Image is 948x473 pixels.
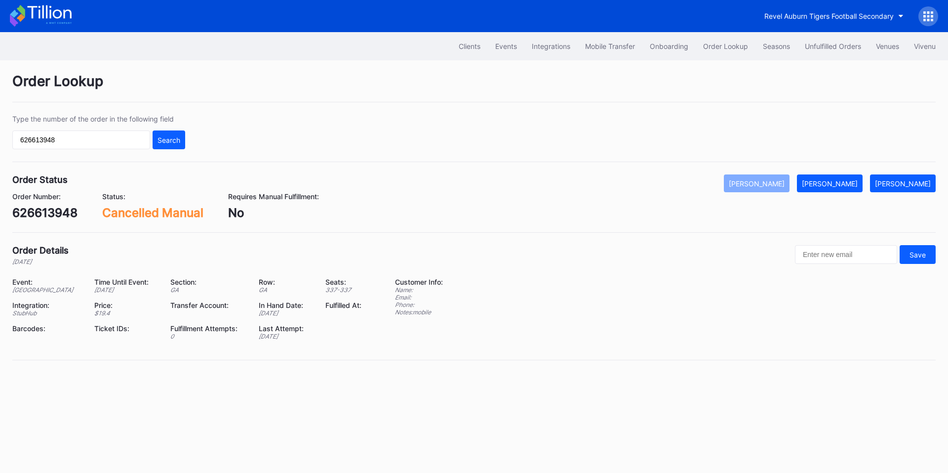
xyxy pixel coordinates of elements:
div: [DATE] [12,258,69,265]
button: Seasons [755,37,797,55]
div: Venues [876,42,899,50]
div: StubHub [12,309,82,317]
div: Name: [395,286,443,294]
div: Mobile Transfer [585,42,635,50]
div: Row: [259,278,313,286]
button: Integrations [524,37,578,55]
button: [PERSON_NAME] [724,174,790,192]
div: Order Lookup [12,73,936,102]
div: Order Lookup [703,42,748,50]
div: Last Attempt: [259,324,313,333]
div: Ticket IDs: [94,324,158,333]
button: Search [153,130,185,149]
button: Vivenu [907,37,943,55]
div: Transfer Account: [170,301,246,309]
div: GA [259,286,313,294]
div: Phone: [395,301,443,308]
div: Vivenu [914,42,936,50]
div: Order Status [12,174,68,185]
button: Events [488,37,524,55]
div: Unfulfilled Orders [805,42,861,50]
div: Search [158,136,180,144]
div: $ 19.4 [94,309,158,317]
div: Clients [459,42,480,50]
div: No [228,206,319,220]
div: Events [495,42,517,50]
div: Order Number: [12,192,78,201]
div: Customer Info: [395,278,443,286]
button: Save [900,245,936,264]
div: [PERSON_NAME] [729,179,785,188]
div: Type the number of the order in the following field [12,115,185,123]
div: Integrations [532,42,570,50]
div: Revel Auburn Tigers Football Secondary [764,12,894,20]
div: [PERSON_NAME] [875,179,931,188]
div: Event: [12,278,82,286]
button: Venues [869,37,907,55]
div: Time Until Event: [94,278,158,286]
div: Integration: [12,301,82,309]
div: Requires Manual Fulfillment: [228,192,319,201]
div: 0 [170,333,246,340]
div: 626613948 [12,206,78,220]
button: Revel Auburn Tigers Football Secondary [757,7,911,25]
button: [PERSON_NAME] [797,174,863,192]
div: [DATE] [259,333,313,340]
div: Save [909,251,926,259]
div: Seasons [763,42,790,50]
div: Order Details [12,245,69,256]
div: Notes: mobile [395,308,443,316]
div: [DATE] [94,286,158,294]
div: Barcodes: [12,324,82,333]
input: Enter new email [795,245,897,264]
div: Section: [170,278,246,286]
div: [GEOGRAPHIC_DATA] [12,286,82,294]
div: In Hand Date: [259,301,313,309]
button: Clients [451,37,488,55]
input: GT59662 [12,130,150,149]
div: 337 - 337 [325,286,370,294]
button: Unfulfilled Orders [797,37,869,55]
div: Fulfilled At: [325,301,370,309]
button: Mobile Transfer [578,37,642,55]
div: [PERSON_NAME] [802,179,858,188]
div: Status: [102,192,203,201]
button: Onboarding [642,37,696,55]
div: [DATE] [259,309,313,317]
div: Price: [94,301,158,309]
button: Order Lookup [696,37,755,55]
div: Fulfillment Attempts: [170,324,246,333]
div: GA [170,286,246,294]
button: [PERSON_NAME] [870,174,936,192]
div: Seats: [325,278,370,286]
div: Onboarding [650,42,688,50]
div: Cancelled Manual [102,206,203,220]
div: Email: [395,294,443,301]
